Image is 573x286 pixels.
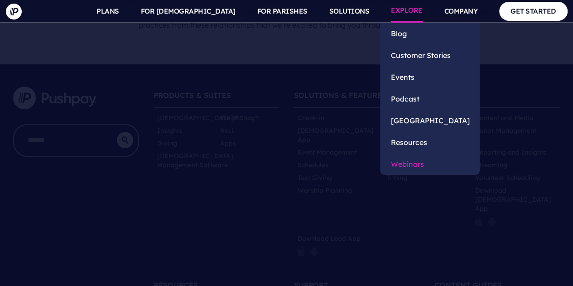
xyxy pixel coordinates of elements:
[499,2,568,20] a: GET STARTED
[380,44,480,66] a: Customer Stories
[380,131,480,153] a: Resources
[380,153,480,175] a: Webinars
[380,110,480,131] a: [GEOGRAPHIC_DATA]
[380,88,480,110] a: Podcast
[380,66,480,88] a: Events
[380,23,480,44] a: Blog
